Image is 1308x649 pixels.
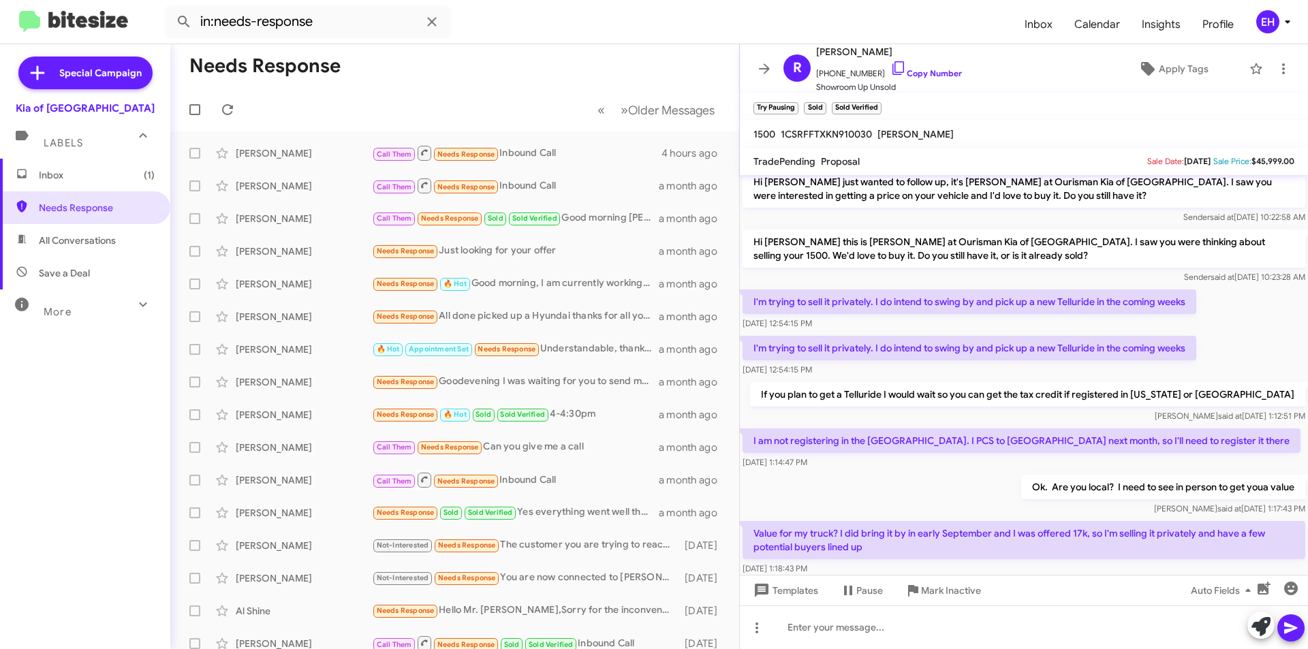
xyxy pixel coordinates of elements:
[1131,5,1192,44] a: Insights
[1063,5,1131,44] span: Calendar
[165,5,451,38] input: Search
[377,606,435,615] span: Needs Response
[372,308,659,324] div: All done picked up a Hyundai thanks for all your help, but it was too much trouble to drive three...
[377,214,412,223] span: Call Them
[372,439,659,455] div: Can you give me a call
[372,537,678,553] div: The customer you are trying to reach has already left the conversation.
[236,310,372,323] div: [PERSON_NAME]
[377,312,435,321] span: Needs Response
[661,146,728,160] div: 4 hours ago
[621,101,628,118] span: »
[804,102,826,114] small: Sold
[39,266,90,280] span: Save a Deal
[743,457,807,467] span: [DATE] 1:14:47 PM
[438,541,496,550] span: Needs Response
[659,310,728,323] div: a month ago
[500,410,545,419] span: Sold Verified
[1192,5,1245,44] a: Profile
[659,343,728,356] div: a month ago
[372,177,659,194] div: Inbound Call
[1021,475,1305,499] p: Ok. Are you local? I need to see in person to get youa value
[743,563,807,573] span: [DATE] 1:18:43 PM
[877,128,954,140] span: [PERSON_NAME]
[437,640,495,649] span: Needs Response
[1014,5,1063,44] a: Inbox
[743,364,812,375] span: [DATE] 12:54:15 PM
[44,306,72,318] span: More
[829,578,894,603] button: Pause
[372,374,659,390] div: Goodevening I was waiting for you to send me the info on the Q7 that you wanted me to see
[1159,57,1209,81] span: Apply Tags
[750,382,1305,407] p: If you plan to get a Telluride I would wait so you can get the tax credit if registered in [US_ST...
[377,477,412,486] span: Call Them
[372,341,659,357] div: Understandable, thank you. I'm scheduled to come in [DATE] at 10am. Just spoke to someone named [...
[1191,578,1256,603] span: Auto Fields
[372,210,659,226] div: Good morning [PERSON_NAME]. I fill out application through capital one on your website. Next day ...
[236,473,372,487] div: [PERSON_NAME]
[377,150,412,159] span: Call Them
[743,318,812,328] span: [DATE] 12:54:15 PM
[372,570,678,586] div: You are now connected to [PERSON_NAME], please resend any previous messages meant for the custome...
[377,410,435,419] span: Needs Response
[659,473,728,487] div: a month ago
[659,212,728,225] div: a month ago
[743,229,1305,268] p: Hi [PERSON_NAME] this is [PERSON_NAME] at Ourisman Kia of [GEOGRAPHIC_DATA]. I saw you were think...
[443,410,467,419] span: 🔥 Hot
[1154,503,1305,513] span: [PERSON_NAME] [DATE] 1:17:43 PM
[1155,411,1305,421] span: [PERSON_NAME] [DATE] 1:12:51 PM
[832,102,882,114] small: Sold Verified
[468,508,513,517] span: Sold Verified
[189,55,341,77] h1: Needs Response
[39,201,155,215] span: Needs Response
[1218,411,1242,421] span: said at
[236,441,372,454] div: [PERSON_NAME]
[377,573,429,582] span: Not-Interested
[589,96,613,124] button: Previous
[443,279,467,288] span: 🔥 Hot
[1147,156,1184,166] span: Sale Date:
[377,247,435,255] span: Needs Response
[743,336,1196,360] p: I'm trying to sell it privately. I do intend to swing by and pick up a new Telluride in the comin...
[377,183,412,191] span: Call Them
[740,578,829,603] button: Templates
[890,68,962,78] a: Copy Number
[821,155,860,168] span: Proposal
[236,408,372,422] div: [PERSON_NAME]
[236,539,372,552] div: [PERSON_NAME]
[236,506,372,520] div: [PERSON_NAME]
[1184,156,1211,166] span: [DATE]
[377,279,435,288] span: Needs Response
[793,57,802,79] span: R
[628,103,715,118] span: Older Messages
[659,506,728,520] div: a month ago
[443,508,459,517] span: Sold
[1210,212,1234,222] span: said at
[659,277,728,291] div: a month ago
[1184,272,1305,282] span: Sender [DATE] 10:23:28 AM
[1251,156,1294,166] span: $45,999.00
[16,101,155,115] div: Kia of [GEOGRAPHIC_DATA]
[659,441,728,454] div: a month ago
[753,155,815,168] span: TradePending
[18,57,153,89] a: Special Campaign
[44,137,83,149] span: Labels
[743,428,1301,453] p: I am not registering in the [GEOGRAPHIC_DATA]. I PCS to [GEOGRAPHIC_DATA] next month, so I'll nee...
[437,477,495,486] span: Needs Response
[144,168,155,182] span: (1)
[816,60,962,80] span: [PHONE_NUMBER]
[781,128,872,140] span: 1CSRFFTXKN910030
[437,183,495,191] span: Needs Response
[421,443,479,452] span: Needs Response
[1103,57,1243,81] button: Apply Tags
[421,214,479,223] span: Needs Response
[236,375,372,389] div: [PERSON_NAME]
[894,578,992,603] button: Mark Inactive
[678,539,728,552] div: [DATE]
[39,168,155,182] span: Inbox
[659,375,728,389] div: a month ago
[372,276,659,291] div: Good morning, I am currently working with kahrae
[921,578,981,603] span: Mark Inactive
